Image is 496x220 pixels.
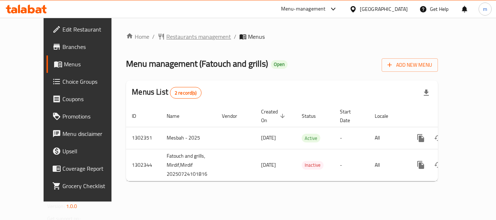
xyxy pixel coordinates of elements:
a: Menus [46,55,126,73]
td: 1302344 [126,149,161,181]
div: Open [271,60,288,69]
button: more [412,129,430,147]
li: / [152,32,155,41]
span: Locale [375,112,398,120]
span: Promotions [62,112,121,121]
span: 2 record(s) [170,90,201,96]
span: Coverage Report [62,164,121,173]
td: - [334,127,369,149]
span: Branches [62,42,121,51]
td: Fatouch and grills, Mirdif,Mirdif 20250724101816 [161,149,216,181]
span: Menus [248,32,265,41]
button: Add New Menu [382,58,438,72]
span: Grocery Checklist [62,182,121,190]
div: Total records count [170,87,202,99]
a: Branches [46,38,126,55]
span: Menus [64,60,121,69]
span: Coupons [62,95,121,103]
table: enhanced table [126,105,488,181]
a: Edit Restaurant [46,21,126,38]
a: Promotions [46,108,126,125]
span: Menu management ( Fatouch and grills ) [126,55,268,72]
span: Add New Menu [387,61,432,70]
div: Menu-management [281,5,326,13]
td: All [369,149,406,181]
a: Coverage Report [46,160,126,177]
span: Created On [261,107,287,125]
span: Vendor [222,112,247,120]
td: - [334,149,369,181]
span: Edit Restaurant [62,25,121,34]
span: m [483,5,487,13]
span: Open [271,61,288,67]
div: Export file [418,84,435,101]
span: [DATE] [261,133,276,142]
a: Menu disclaimer [46,125,126,142]
td: Mesbah - 2025 [161,127,216,149]
button: more [412,156,430,174]
span: 1.0.0 [66,202,77,211]
th: Actions [406,105,488,127]
span: Choice Groups [62,77,121,86]
span: Active [302,134,320,142]
a: Choice Groups [46,73,126,90]
button: Change Status [430,129,447,147]
a: Coupons [46,90,126,108]
span: Restaurants management [166,32,231,41]
span: [DATE] [261,160,276,170]
a: Restaurants management [158,32,231,41]
span: Upsell [62,147,121,155]
span: Start Date [340,107,360,125]
h2: Menus List [132,87,201,99]
span: Menu disclaimer [62,129,121,138]
button: Change Status [430,156,447,174]
a: Upsell [46,142,126,160]
a: Home [126,32,149,41]
span: Status [302,112,325,120]
td: All [369,127,406,149]
span: Name [167,112,189,120]
td: 1302351 [126,127,161,149]
nav: breadcrumb [126,32,438,41]
span: Version: [47,202,65,211]
a: Grocery Checklist [46,177,126,195]
span: ID [132,112,146,120]
div: [GEOGRAPHIC_DATA] [360,5,408,13]
span: Inactive [302,161,324,169]
li: / [234,32,236,41]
